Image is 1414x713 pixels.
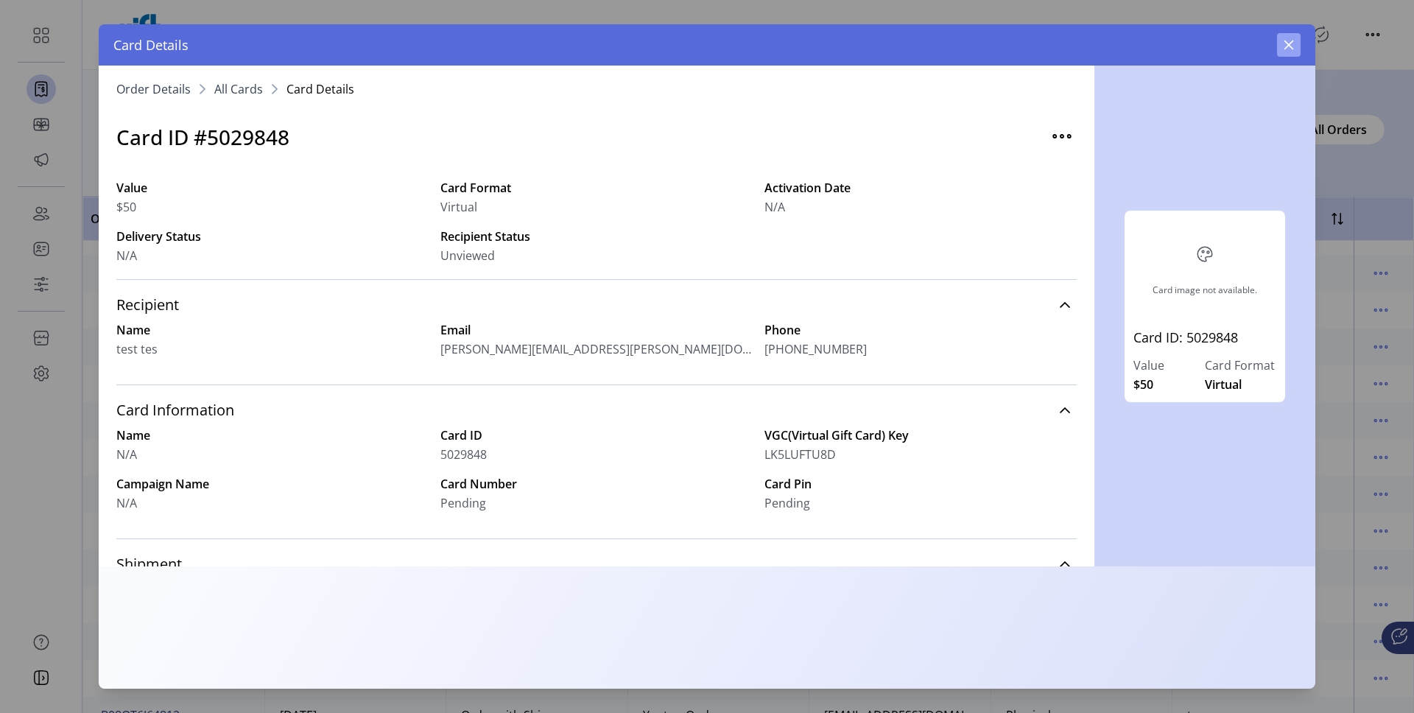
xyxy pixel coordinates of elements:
[116,289,1077,321] a: Recipient
[440,228,753,245] label: Recipient Status
[116,494,137,512] span: N/A
[116,548,1077,580] a: Shipment
[764,198,785,216] span: N/A
[1205,376,1242,393] span: Virtual
[116,403,234,418] span: Card Information
[116,426,429,444] label: Name
[116,83,191,95] a: Order Details
[1050,124,1074,148] img: menu-additional-horizontal.svg
[116,298,179,312] span: Recipient
[116,340,158,358] span: test tes
[764,494,810,512] span: Pending
[116,446,137,463] span: N/A
[440,475,753,493] label: Card Number
[113,35,189,55] span: Card Details
[1133,376,1153,393] span: $50
[440,179,753,197] label: Card Format
[440,446,487,463] span: 5029848
[116,247,137,264] span: N/A
[764,426,1077,444] label: VGC(Virtual Gift Card) Key
[116,321,429,339] label: Name
[764,340,867,358] span: [PHONE_NUMBER]
[286,83,354,95] span: Card Details
[764,179,1077,197] label: Activation Date
[764,446,836,463] span: LK5LUFTU8D
[440,494,486,512] span: Pending
[764,475,1077,493] label: Card Pin
[116,198,136,216] span: $50
[116,426,1077,530] div: Card Information
[116,475,429,493] label: Campaign Name
[1133,356,1205,374] label: Value
[440,321,753,339] label: Email
[1153,284,1257,297] div: Card image not available.
[116,394,1077,426] a: Card Information
[214,83,263,95] a: All Cards
[440,426,753,444] label: Card ID
[116,179,429,197] label: Value
[440,247,495,264] span: Unviewed
[440,198,477,216] span: Virtual
[116,122,289,152] h3: Card ID #5029848
[440,340,753,358] span: [PERSON_NAME][EMAIL_ADDRESS][PERSON_NAME][DOMAIN_NAME]
[116,321,1077,376] div: Recipient
[1205,356,1276,374] label: Card Format
[764,321,1077,339] label: Phone
[1133,328,1276,356] a: Card ID: 5029848
[116,228,429,245] label: Delivery Status
[116,557,182,572] span: Shipment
